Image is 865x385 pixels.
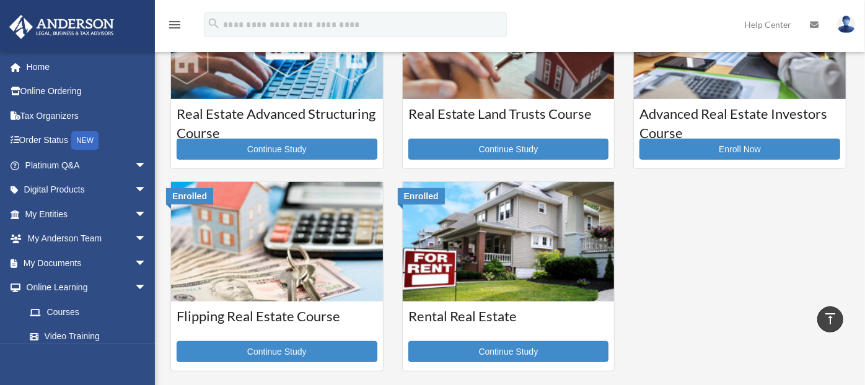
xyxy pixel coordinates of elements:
[9,275,165,300] a: Online Learningarrow_drop_down
[134,275,159,301] span: arrow_drop_down
[167,17,182,32] i: menu
[9,128,165,154] a: Order StatusNEW
[9,153,165,178] a: Platinum Q&Aarrow_drop_down
[639,139,840,160] a: Enroll Now
[134,153,159,178] span: arrow_drop_down
[9,79,165,104] a: Online Ordering
[6,15,118,39] img: Anderson Advisors Platinum Portal
[408,139,609,160] a: Continue Study
[398,188,445,204] div: Enrolled
[9,54,165,79] a: Home
[17,300,159,324] a: Courses
[177,139,377,160] a: Continue Study
[823,311,838,326] i: vertical_align_top
[9,202,165,227] a: My Entitiesarrow_drop_down
[134,202,159,227] span: arrow_drop_down
[408,307,609,338] h3: Rental Real Estate
[408,341,609,362] a: Continue Study
[837,15,856,33] img: User Pic
[134,178,159,203] span: arrow_drop_down
[817,306,843,332] a: vertical_align_top
[177,307,377,338] h3: Flipping Real Estate Course
[134,227,159,252] span: arrow_drop_down
[177,341,377,362] a: Continue Study
[639,105,840,136] h3: Advanced Real Estate Investors Course
[177,105,377,136] h3: Real Estate Advanced Structuring Course
[9,103,165,128] a: Tax Organizers
[166,188,213,204] div: Enrolled
[9,178,165,202] a: Digital Productsarrow_drop_down
[207,17,221,30] i: search
[17,324,165,349] a: Video Training
[71,131,99,150] div: NEW
[134,251,159,276] span: arrow_drop_down
[9,251,165,275] a: My Documentsarrow_drop_down
[408,105,609,136] h3: Real Estate Land Trusts Course
[167,22,182,32] a: menu
[9,227,165,251] a: My Anderson Teamarrow_drop_down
